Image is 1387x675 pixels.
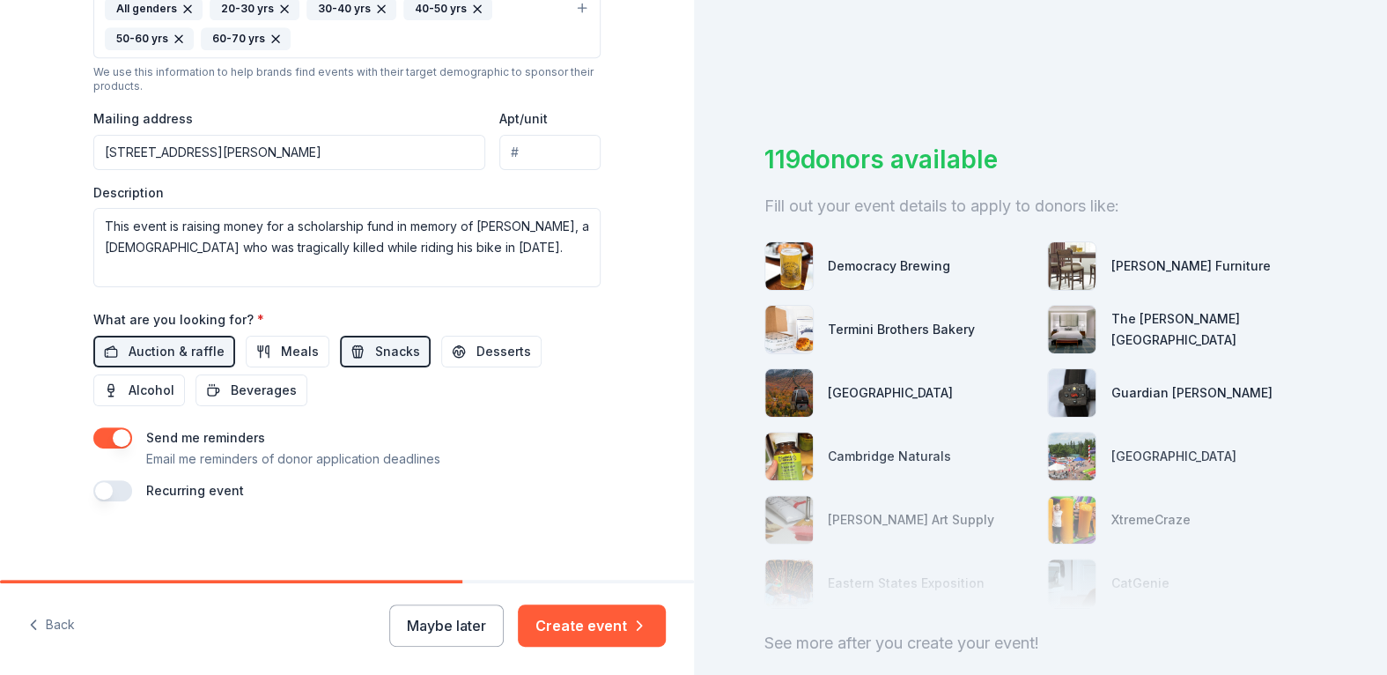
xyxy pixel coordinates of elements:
[765,369,813,417] img: photo for Loon Mountain Resort
[146,449,440,470] p: Email me reminders of donor application deadlines
[476,341,531,362] span: Desserts
[828,256,950,277] div: Democracy Brewing
[765,306,813,353] img: photo for Termini Brothers Bakery
[146,430,265,445] label: Send me reminders
[93,184,164,202] label: Description
[499,135,601,170] input: #
[93,135,485,170] input: Enter a US address
[499,110,548,128] label: Apt/unit
[129,341,225,362] span: Auction & raffle
[1048,369,1096,417] img: photo for Guardian Angel Device
[1110,308,1317,351] div: The [PERSON_NAME][GEOGRAPHIC_DATA]
[281,341,319,362] span: Meals
[93,208,601,287] textarea: This event is raising money for a scholarship fund in memory of [PERSON_NAME], a [DEMOGRAPHIC_DAT...
[146,483,244,498] label: Recurring event
[375,341,420,362] span: Snacks
[105,27,194,50] div: 50-60 yrs
[28,607,75,644] button: Back
[441,336,542,367] button: Desserts
[828,319,975,340] div: Termini Brothers Bakery
[93,110,193,128] label: Mailing address
[231,380,297,401] span: Beverages
[340,336,431,367] button: Snacks
[93,65,601,93] div: We use this information to help brands find events with their target demographic to sponsor their...
[93,336,235,367] button: Auction & raffle
[1048,306,1096,353] img: photo for The Charles Hotel
[518,605,666,647] button: Create event
[764,192,1317,220] div: Fill out your event details to apply to donors like:
[389,605,504,647] button: Maybe later
[196,375,307,406] button: Beverages
[1048,242,1096,290] img: photo for Jordan's Furniture
[765,242,813,290] img: photo for Democracy Brewing
[93,375,185,406] button: Alcohol
[201,27,291,50] div: 60-70 yrs
[764,629,1317,657] div: See more after you create your event!
[1110,382,1272,404] div: Guardian [PERSON_NAME]
[93,311,264,329] label: What are you looking for?
[129,380,174,401] span: Alcohol
[246,336,329,367] button: Meals
[828,382,953,404] div: [GEOGRAPHIC_DATA]
[764,141,1317,178] div: 119 donors available
[1110,256,1270,277] div: [PERSON_NAME] Furniture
